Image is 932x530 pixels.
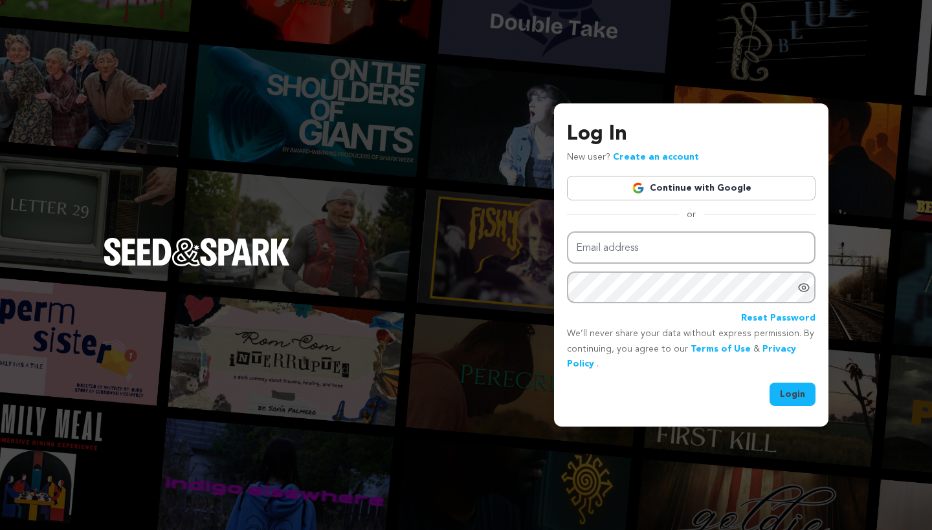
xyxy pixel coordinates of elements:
[741,311,815,326] a: Reset Password
[567,326,815,372] p: We’ll never share your data without express permission. By continuing, you agree to our & .
[104,238,290,292] a: Seed&Spark Homepage
[104,238,290,266] img: Seed&Spark Logo
[567,119,815,150] h3: Log In
[613,153,699,162] a: Create an account
[770,383,815,406] button: Login
[679,208,704,221] span: or
[567,231,815,264] input: Email address
[567,150,699,165] p: New user?
[567,176,815,200] a: Continue with Google
[632,182,645,195] img: Google logo
[691,344,751,354] a: Terms of Use
[797,281,810,294] a: Show password as plain text. Warning: this will display your password on the screen.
